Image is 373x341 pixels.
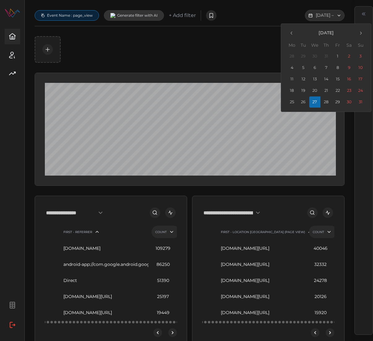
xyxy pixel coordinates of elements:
button: 6 August 2025 [309,62,320,73]
button: 12 August 2025 [298,74,309,85]
img: AI [110,13,115,18]
button: [DATE] – [305,10,345,21]
button: 26 August 2025 [298,96,309,108]
button: 15 August 2025 [332,74,343,85]
button: 25 August 2025 [286,96,298,108]
div: 40046 [306,241,335,257]
button: 14 August 2025 [321,74,332,85]
button: next-page [326,328,334,337]
div: 86250 [148,257,178,273]
th: Su [355,42,366,51]
div: 24278 [306,273,335,289]
button: 21 August 2025 [321,85,332,96]
div: 109279 [148,241,178,257]
div: [DOMAIN_NAME][URL] [221,273,303,289]
div: 15920 [306,305,335,321]
button: 11 August 2025 [286,74,298,85]
div: 51390 [148,273,178,289]
button: 18 August 2025 [286,85,298,96]
th: Fr [332,42,343,51]
div: 32332 [306,257,335,273]
button: 22 August 2025 [332,85,343,96]
button: 13 August 2025 [309,74,320,85]
button: 31 July 2025 [321,51,332,62]
button: 3 August 2025 [355,51,366,62]
button: 30 July 2025 [309,51,320,62]
button: 28 August 2025 [321,96,332,108]
button: 7 August 2025 [321,62,332,73]
button: save predicate [206,10,217,21]
div: android-app://com.google.android.googlequicksearchbox [63,257,145,273]
div: [DOMAIN_NAME][URL] [221,305,303,321]
div: 19449 [148,305,178,321]
button: save predicate [42,44,53,55]
div: [DOMAIN_NAME][URL] [63,305,145,321]
button: 10 August 2025 [355,62,366,73]
button: 30 August 2025 [344,96,355,108]
button: 27 August 2025 [309,96,320,108]
button: Expand chat panel [359,10,368,18]
div: First - Referrer [63,230,92,234]
button: 23 August 2025 [344,85,355,96]
div: [DOMAIN_NAME][URL] [221,289,303,305]
div: Count [155,230,167,234]
div: 20126 [306,289,335,305]
button: 5 August 2025 [298,62,309,73]
button: 8 August 2025 [332,62,343,73]
div: Count [313,230,324,234]
th: Sa [343,42,355,51]
button: previous-page [311,328,319,337]
button: 17 August 2025 [355,74,366,85]
div: [DOMAIN_NAME][URL] [221,241,303,257]
div: [DOMAIN_NAME][URL] [63,289,145,305]
button: 19 August 2025 [298,85,309,96]
p: + Add filter [169,12,196,19]
button: 29 August 2025 [332,96,343,108]
button: Sort [325,228,333,236]
div: [DOMAIN_NAME] [63,241,145,257]
button: 16 August 2025 [344,74,355,85]
span: Event Name : page_view [47,13,93,18]
button: 4 August 2025 [286,62,298,73]
div: First - Location [GEOGRAPHIC_DATA] (Page View) [221,230,305,234]
button: 28 July 2025 [286,51,298,62]
button: 31 August 2025 [355,96,366,108]
div: [DOMAIN_NAME][URL] [221,257,303,273]
button: 1 August 2025 [332,51,343,62]
p: Generate filter with AI [117,13,158,18]
button: 2 August 2025 [344,51,355,62]
button: 9 August 2025 [344,62,355,73]
th: Tu [298,42,309,51]
button: 29 July 2025 [298,51,309,62]
button: [DATE] [297,28,355,39]
button: 24 August 2025 [355,85,366,96]
button: open dashboard [323,207,333,218]
button: Sort [167,228,176,236]
button: 20 August 2025 [309,85,320,96]
th: Mo [286,42,298,51]
button: Sort [93,228,101,236]
button: open dashboard [165,207,176,218]
div: Direct [63,273,145,289]
div: 25197 [148,289,178,305]
button: next-page [168,328,177,337]
button: search [307,207,318,218]
th: We [309,42,320,51]
button: search [150,207,160,218]
th: Th [320,42,332,51]
button: previous-page [153,328,162,337]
